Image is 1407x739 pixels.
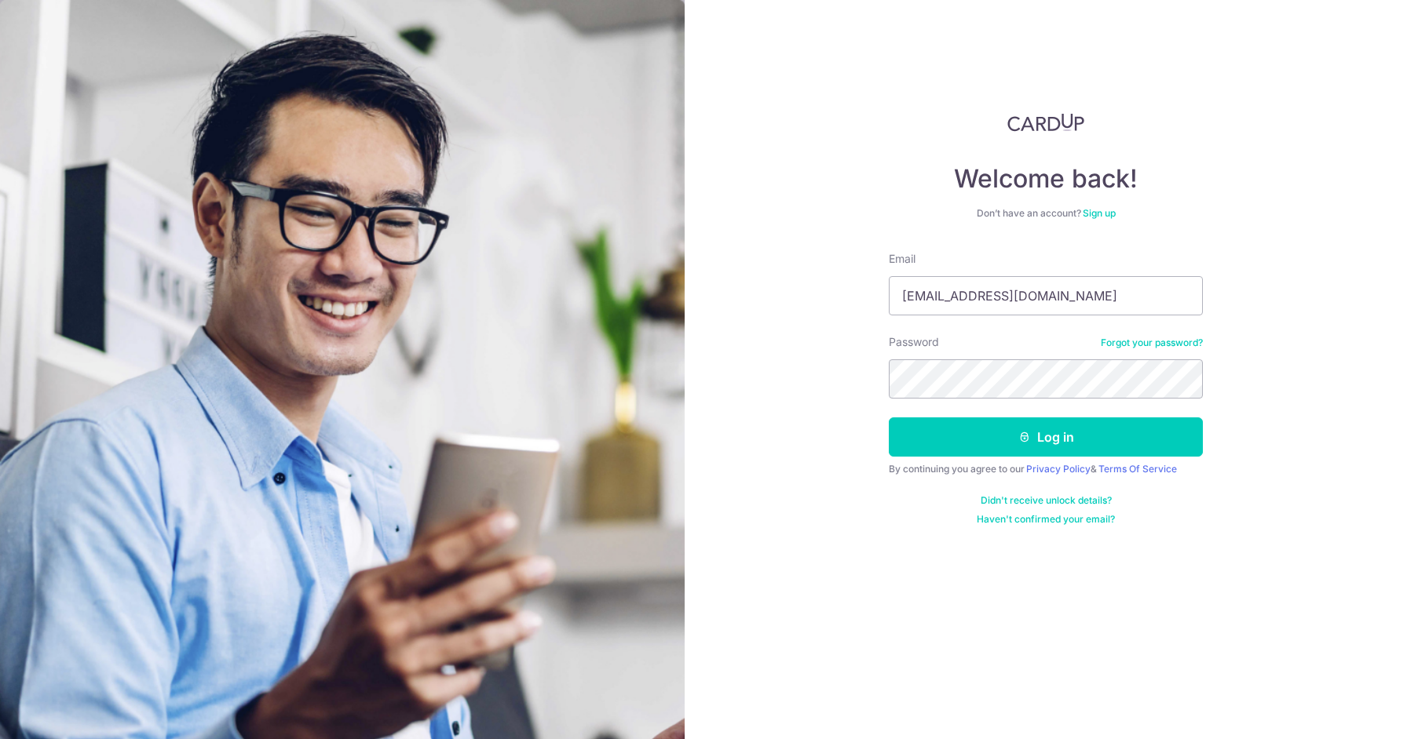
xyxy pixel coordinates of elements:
[1083,207,1116,219] a: Sign up
[981,494,1112,507] a: Didn't receive unlock details?
[1101,337,1203,349] a: Forgot your password?
[889,207,1203,220] div: Don’t have an account?
[889,251,915,267] label: Email
[889,163,1203,195] h4: Welcome back!
[1026,463,1091,475] a: Privacy Policy
[889,463,1203,475] div: By continuing you agree to our &
[1098,463,1177,475] a: Terms Of Service
[889,417,1203,457] button: Log in
[977,513,1115,526] a: Haven't confirmed your email?
[1007,113,1084,132] img: CardUp Logo
[889,276,1203,315] input: Enter your Email
[889,334,939,350] label: Password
